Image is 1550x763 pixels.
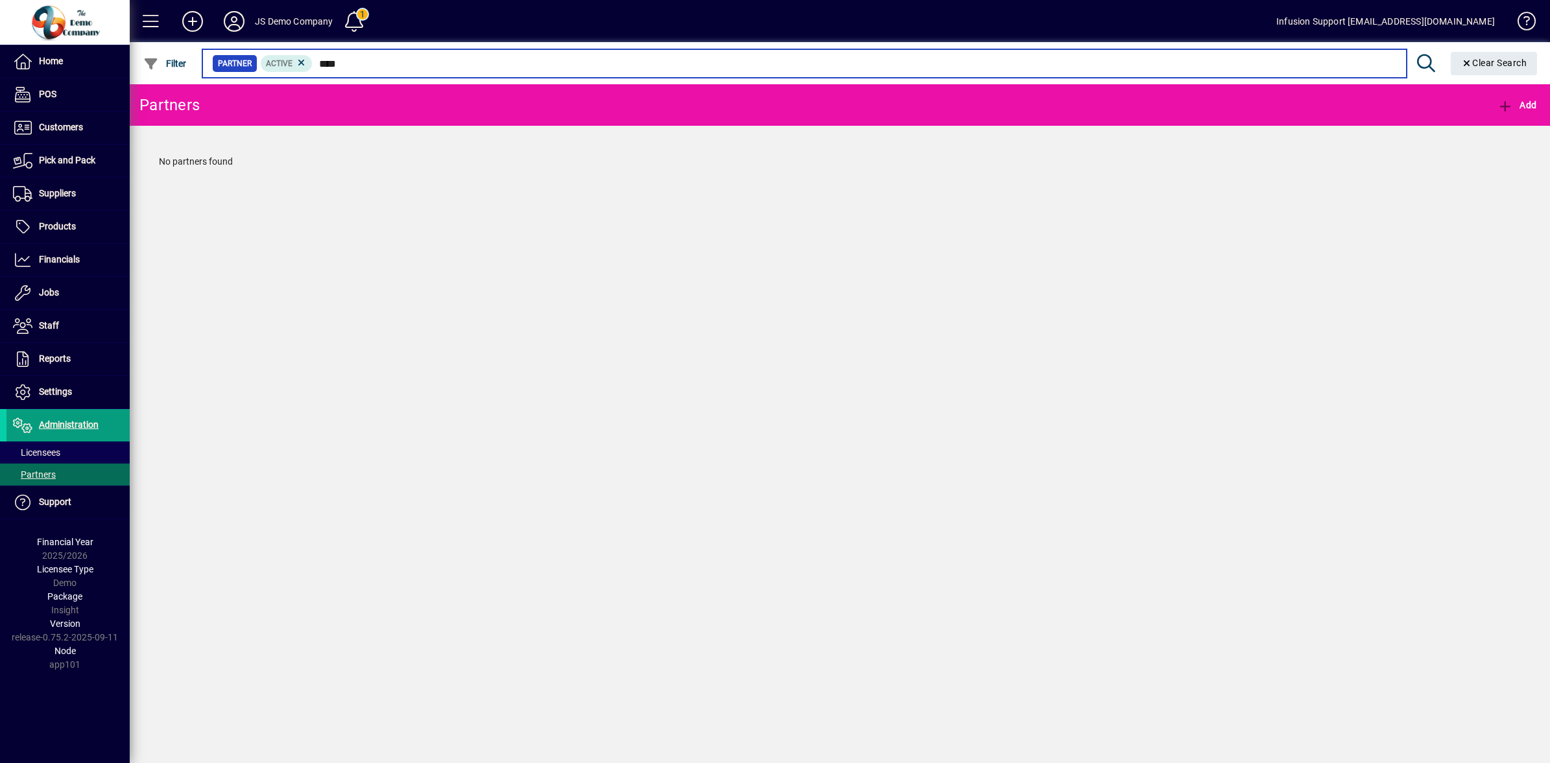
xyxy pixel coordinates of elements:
a: Suppliers [6,178,130,210]
span: Partners [13,469,56,480]
span: Products [39,221,76,231]
span: Clear Search [1461,58,1527,68]
span: POS [39,89,56,99]
mat-chip: Activation Status: Active [261,55,313,72]
a: Products [6,211,130,243]
a: Settings [6,376,130,408]
button: Clear [1451,52,1538,75]
span: Customers [39,122,83,132]
a: Knowledge Base [1508,3,1534,45]
a: Licensees [6,441,130,464]
span: Node [54,646,76,656]
button: Add [172,10,213,33]
a: Home [6,45,130,78]
a: POS [6,78,130,111]
a: Reports [6,343,130,375]
button: Add [1494,93,1540,117]
span: Version [50,618,80,629]
a: Support [6,486,130,519]
span: Financials [39,254,80,264]
span: Staff [39,320,59,331]
div: No partners found [146,142,1534,182]
button: Profile [213,10,255,33]
span: Financial Year [37,537,93,547]
span: Support [39,497,71,507]
a: Pick and Pack [6,145,130,177]
span: Suppliers [39,188,76,198]
span: Filter [143,58,187,69]
span: Licensees [13,447,60,458]
a: Jobs [6,277,130,309]
span: Partner [218,57,252,70]
span: Active [266,59,292,68]
span: Home [39,56,63,66]
a: Customers [6,112,130,144]
span: Settings [39,386,72,397]
div: JS Demo Company [255,11,333,32]
span: Administration [39,419,99,430]
a: Financials [6,244,130,276]
span: Add [1497,100,1536,110]
span: Package [47,591,82,602]
span: Licensee Type [37,564,93,574]
div: Partners [139,95,200,115]
span: Reports [39,353,71,364]
span: Pick and Pack [39,155,95,165]
div: Infusion Support [EMAIL_ADDRESS][DOMAIN_NAME] [1276,11,1495,32]
button: Filter [140,52,190,75]
span: Jobs [39,287,59,298]
a: Staff [6,310,130,342]
a: Partners [6,464,130,486]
